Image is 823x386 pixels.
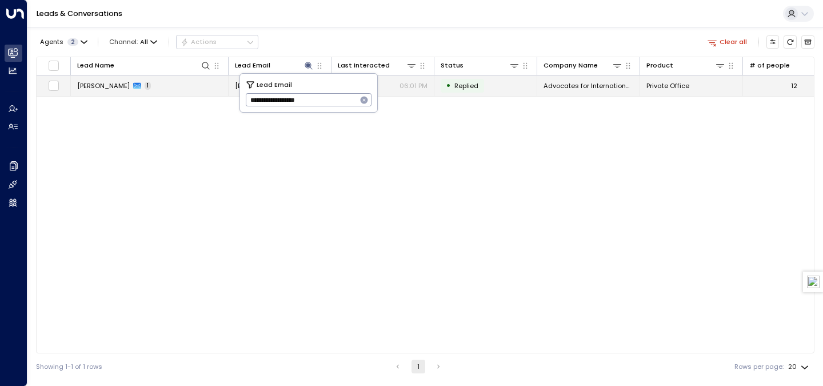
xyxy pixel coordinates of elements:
[766,35,780,49] button: Customize
[788,360,811,374] div: 20
[338,60,390,71] div: Last Interacted
[257,79,292,90] span: Lead Email
[784,35,797,49] span: Refresh
[181,38,217,46] div: Actions
[338,60,417,71] div: Last Interacted
[176,35,258,49] div: Button group with a nested menu
[36,362,102,372] div: Showing 1-1 of 1 rows
[77,81,130,90] span: Tahir Rauf
[37,9,122,18] a: Leads & Conversations
[411,360,425,373] button: page 1
[77,60,211,71] div: Lead Name
[140,38,148,46] span: All
[145,82,151,90] span: 1
[544,60,598,71] div: Company Name
[454,81,478,90] span: Replied
[544,81,633,90] span: Advocates for International Development
[106,35,161,48] button: Channel:All
[176,35,258,49] button: Actions
[646,60,725,71] div: Product
[67,38,78,46] span: 2
[77,60,114,71] div: Lead Name
[48,80,59,91] span: Toggle select row
[441,60,464,71] div: Status
[106,35,161,48] span: Channel:
[235,60,270,71] div: Lead Email
[48,60,59,71] span: Toggle select all
[704,35,751,48] button: Clear all
[235,81,325,90] span: tahir.rauf@a4id.org
[40,39,63,45] span: Agents
[801,35,814,49] button: Archived Leads
[441,60,520,71] div: Status
[446,78,451,93] div: •
[235,60,314,71] div: Lead Email
[749,60,790,71] div: # of people
[791,81,797,90] div: 12
[544,60,622,71] div: Company Name
[646,60,673,71] div: Product
[390,360,446,373] nav: pagination navigation
[399,81,428,90] p: 06:01 PM
[734,362,784,372] label: Rows per page:
[646,81,689,90] span: Private Office
[36,35,90,48] button: Agents2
